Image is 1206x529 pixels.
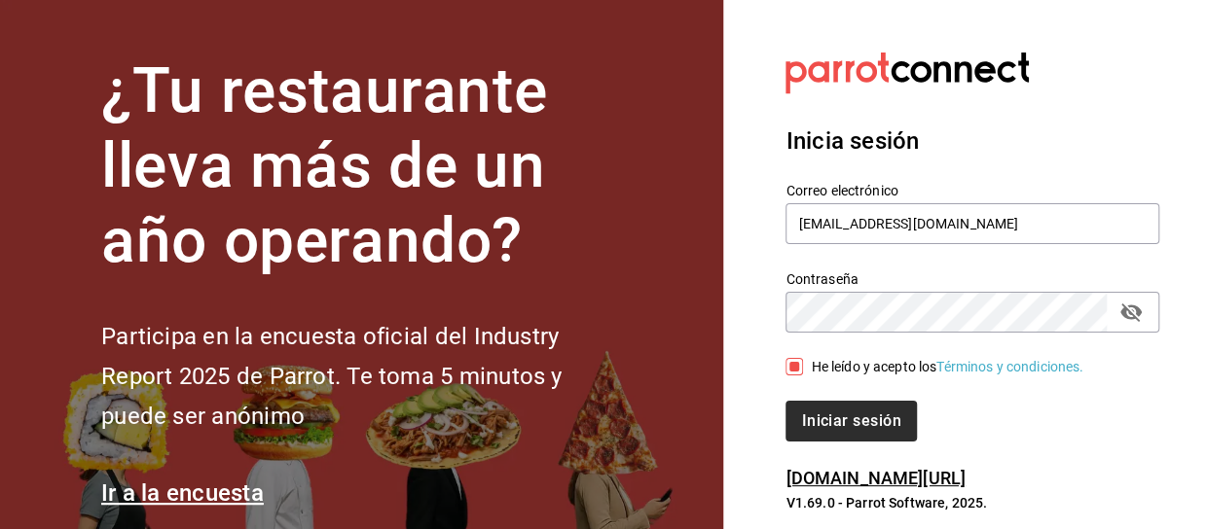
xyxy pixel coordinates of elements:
a: [DOMAIN_NAME][URL] [786,468,965,488]
p: V1.69.0 - Parrot Software, 2025. [786,493,1159,512]
h3: Inicia sesión [786,123,1159,159]
button: Iniciar sesión [786,401,916,441]
h2: Participa en la encuesta oficial del Industry Report 2025 de Parrot. Te toma 5 minutos y puede se... [101,317,627,436]
label: Correo electrónico [786,184,1159,197]
input: Ingresa tu correo electrónico [786,203,1159,244]
div: He leído y acepto los [811,357,1083,377]
h1: ¿Tu restaurante lleva más de un año operando? [101,54,627,278]
a: Ir a la encuesta [101,479,264,507]
button: passwordField [1115,296,1148,329]
label: Contraseña [786,272,1159,286]
a: Términos y condiciones. [936,359,1083,374]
